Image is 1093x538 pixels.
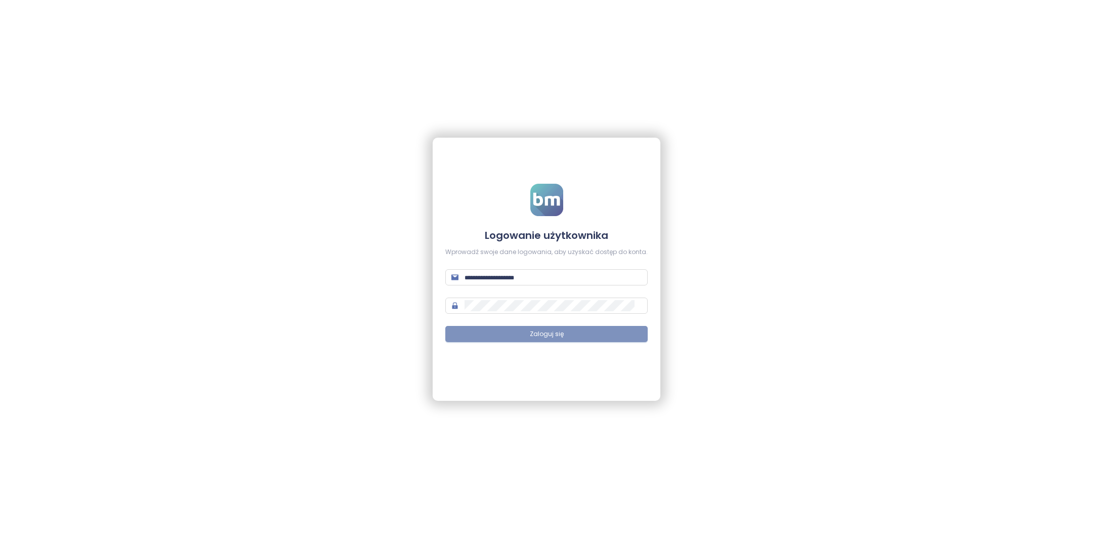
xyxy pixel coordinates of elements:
[530,329,564,339] span: Zaloguj się
[445,326,648,342] button: Zaloguj się
[451,302,458,309] span: lock
[530,184,563,216] img: logo
[445,228,648,242] h4: Logowanie użytkownika
[451,274,458,281] span: mail
[445,247,648,257] div: Wprowadź swoje dane logowania, aby uzyskać dostęp do konta.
